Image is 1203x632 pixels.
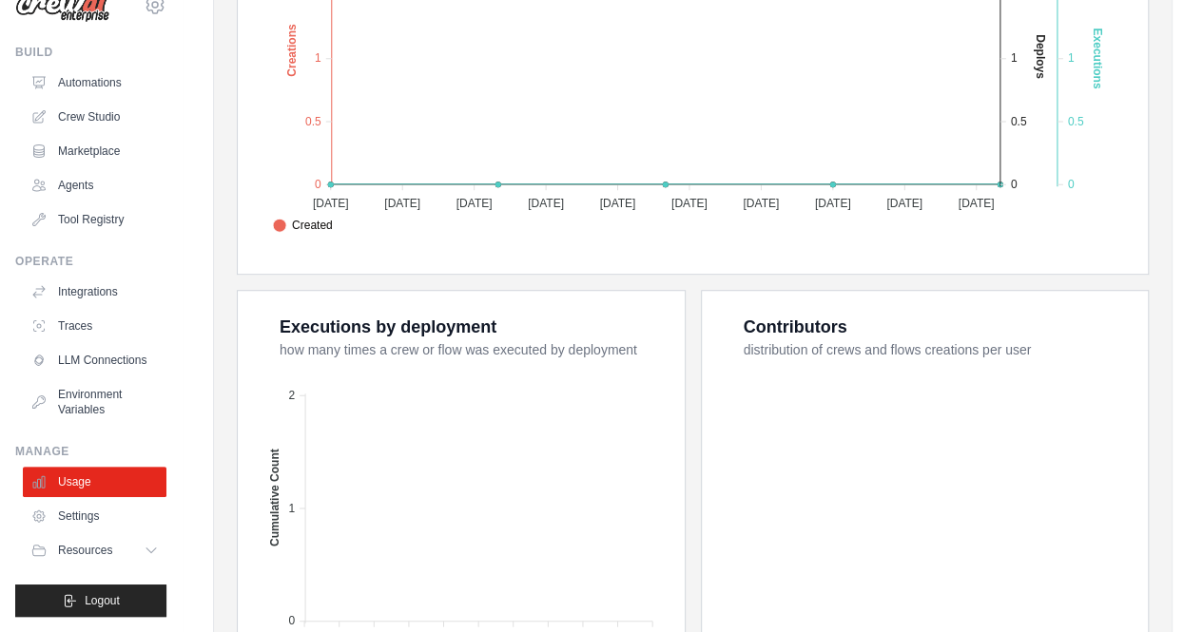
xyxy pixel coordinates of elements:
span: Created [273,217,333,234]
tspan: 1 [288,502,295,515]
tspan: 1 [315,51,321,65]
a: Crew Studio [23,102,166,132]
a: LLM Connections [23,345,166,375]
text: Executions [1091,29,1104,89]
a: Settings [23,501,166,531]
tspan: [DATE] [313,197,349,210]
tspan: 0.5 [305,115,321,128]
a: Integrations [23,277,166,307]
text: Cumulative Count [268,449,281,546]
a: Environment Variables [23,379,166,425]
button: Logout [15,584,166,617]
div: Executions by deployment [280,314,496,340]
tspan: 0 [1011,178,1018,191]
tspan: [DATE] [528,197,564,210]
tspan: 0.5 [1011,115,1027,128]
div: Manage [15,444,166,459]
tspan: 2 [288,389,295,402]
text: Deploys [1034,34,1047,79]
tspan: 0 [315,178,321,191]
tspan: [DATE] [384,197,420,210]
tspan: [DATE] [599,197,635,210]
button: Resources [23,535,166,565]
a: Automations [23,67,166,98]
tspan: 1 [1011,51,1018,65]
tspan: 0 [288,614,295,627]
div: Operate [15,254,166,269]
a: Marketplace [23,136,166,166]
tspan: [DATE] [456,197,493,210]
dt: how many times a crew or flow was executed by deployment [280,340,662,359]
a: Tool Registry [23,204,166,235]
tspan: 1 [1068,51,1075,65]
div: Contributors [744,314,847,340]
tspan: [DATE] [743,197,779,210]
dt: distribution of crews and flows creations per user [744,340,1126,359]
tspan: 0.5 [1068,115,1084,128]
a: Agents [23,170,166,201]
a: Traces [23,311,166,341]
span: Resources [58,543,112,558]
tspan: 0 [1068,178,1075,191]
tspan: [DATE] [886,197,922,210]
text: Creations [285,24,299,77]
tspan: [DATE] [959,197,995,210]
a: Usage [23,467,166,497]
div: Build [15,45,166,60]
tspan: [DATE] [671,197,708,210]
span: Logout [85,593,120,608]
tspan: [DATE] [815,197,851,210]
